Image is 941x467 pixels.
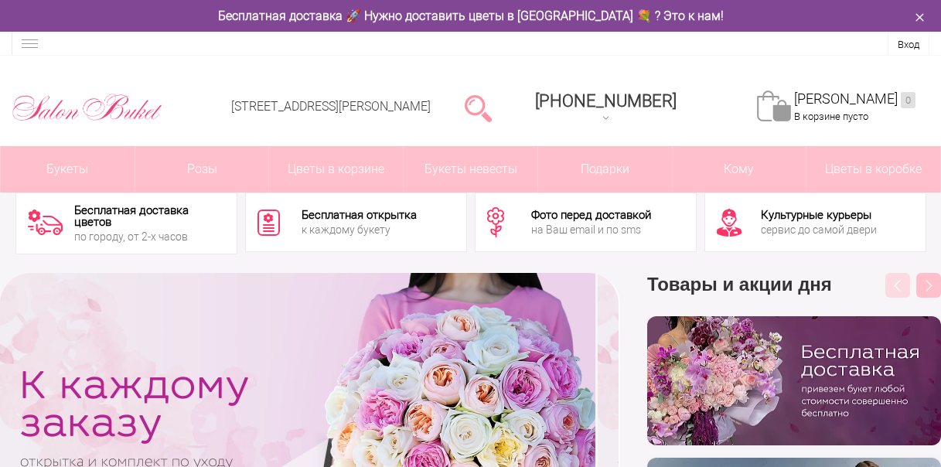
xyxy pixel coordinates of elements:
div: на Ваш email и по sms [531,224,651,235]
a: Подарки [538,146,672,193]
a: [PERSON_NAME] [794,90,915,108]
a: [PHONE_NUMBER] [526,86,686,130]
span: Кому [673,146,806,193]
div: Бесплатная открытка [302,210,417,221]
ins: 0 [901,92,915,108]
div: Фото перед доставкой [531,210,651,221]
a: Розы [135,146,269,193]
div: к каждому букету [302,224,417,235]
a: Цветы в корзине [269,146,403,193]
span: В корзине пусто [794,111,868,122]
a: Цветы в коробке [806,146,940,193]
img: hpaj04joss48rwypv6hbykmvk1dj7zyr.png.webp [647,316,941,445]
div: по городу, от 2-х часов [74,231,225,242]
a: [STREET_ADDRESS][PERSON_NAME] [231,99,431,114]
div: Бесплатная доставка цветов [74,205,225,228]
button: Next [916,273,941,298]
div: Культурные курьеры [761,210,877,221]
h3: Товары и акции дня [647,273,941,316]
a: Букеты [1,146,135,193]
img: Цветы Нижний Новгород [12,90,163,124]
a: Букеты невесты [404,146,537,193]
div: [PHONE_NUMBER] [535,91,677,111]
a: Вход [898,39,919,50]
div: сервис до самой двери [761,224,877,235]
